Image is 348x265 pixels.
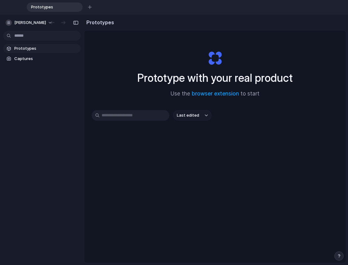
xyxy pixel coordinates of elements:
[14,56,78,62] span: Captures
[29,4,73,10] span: Prototypes
[173,110,212,121] button: Last edited
[177,112,199,119] span: Last edited
[137,70,293,86] h1: Prototype with your real product
[84,19,114,26] h2: Prototypes
[171,90,259,98] span: Use the to start
[3,54,81,63] a: Captures
[3,18,56,28] button: [PERSON_NAME]
[3,44,81,53] a: Prototypes
[27,2,83,12] div: Prototypes
[14,20,46,26] span: [PERSON_NAME]
[192,91,239,97] a: browser extension
[14,45,78,52] span: Prototypes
